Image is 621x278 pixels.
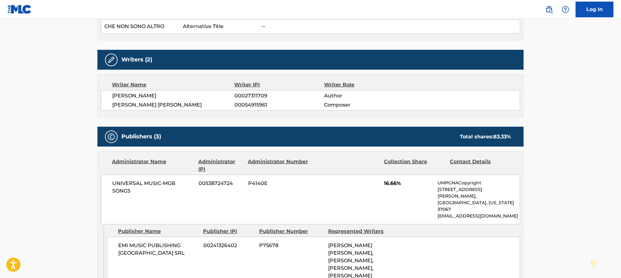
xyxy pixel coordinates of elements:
td: Alternative Title [180,20,258,34]
h5: Publishers (3) [121,133,161,140]
span: P4140E [248,180,309,187]
span: 00538724724 [199,180,243,187]
span: P75678 [259,242,323,249]
div: Total shares: [460,133,511,141]
div: Contact Details [450,158,511,173]
span: [PERSON_NAME] [112,92,235,100]
div: Publisher Number [259,228,323,235]
span: 00241326402 [203,242,254,249]
div: Writer Role [324,81,406,89]
span: Composer [324,101,406,109]
img: MLC Logo [8,5,32,14]
img: Publishers [107,133,115,141]
div: Administrator Name [112,158,194,173]
p: [GEOGRAPHIC_DATA], [US_STATE] 37067 [438,200,520,213]
p: UMPGNACopyright [438,180,520,186]
p: [EMAIL_ADDRESS][DOMAIN_NAME] [438,213,520,219]
span: 16.66% [384,180,433,187]
span: 00027311709 [235,92,324,100]
div: Writer Name [112,81,235,89]
h5: Writers (2) [121,56,152,63]
span: Author [324,92,406,100]
p: [STREET_ADDRESS][PERSON_NAME], [438,186,520,200]
a: Public Search [543,3,555,16]
img: help [562,6,569,13]
td: CHE NON SONO ALTRO [101,20,180,34]
div: Represented Writers [328,228,392,235]
div: Collection Share [384,158,445,173]
a: Log In [576,2,613,17]
div: Writer IPI [235,81,324,89]
iframe: Chat Widget [589,248,621,278]
td: -- [258,20,520,34]
div: Drag [591,254,595,273]
div: Publisher IPI [203,228,254,235]
div: Administrator IPI [198,158,243,173]
span: UNIVERSAL MUSIC-MGB SONGS [112,180,194,195]
span: [PERSON_NAME] [PERSON_NAME] [112,101,235,109]
img: search [545,6,553,13]
img: Writers [107,56,115,64]
div: Administrator Number [248,158,309,173]
span: EMI MUSIC PUBLISHING [GEOGRAPHIC_DATA] SRL [118,242,199,257]
span: 83.33 % [493,134,511,140]
div: Publisher Name [118,228,198,235]
div: Help [559,3,572,16]
span: 00054915961 [235,101,324,109]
